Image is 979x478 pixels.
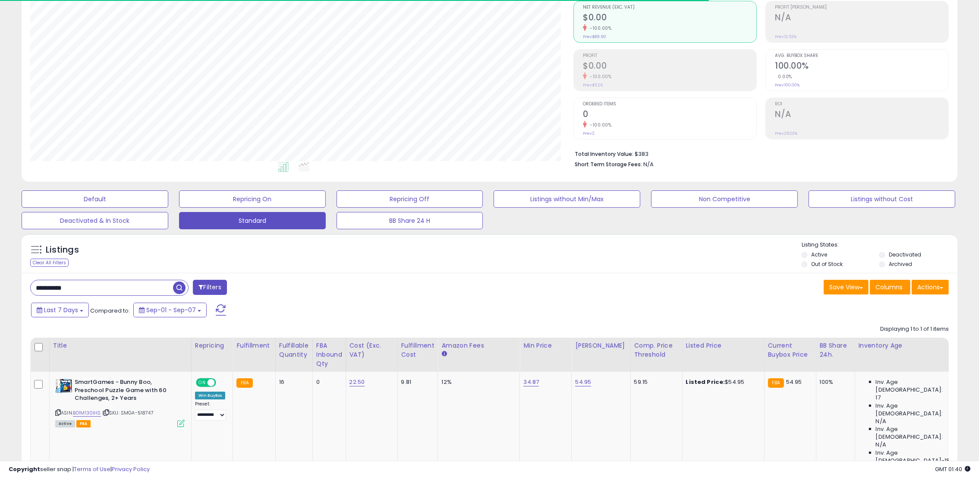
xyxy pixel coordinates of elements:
div: Inventory Age [859,341,958,350]
span: ON [197,379,208,386]
a: 34.87 [523,378,539,386]
h2: $0.00 [583,13,756,24]
a: Terms of Use [74,465,110,473]
h2: $0.00 [583,61,756,73]
span: N/A [876,418,886,425]
div: BB Share 24h. [820,341,851,359]
div: Listed Price [686,341,761,350]
span: 54.95 [786,378,802,386]
h2: N/A [775,109,948,121]
small: Prev: 12.53% [775,34,796,39]
div: Displaying 1 to 1 of 1 items [880,325,949,333]
span: FBA [76,420,91,427]
small: Prev: 2 [583,131,595,136]
button: Listings without Cost [809,190,955,208]
h2: 100.00% [775,61,948,73]
div: seller snap | | [9,465,150,474]
small: -100.00% [587,122,611,128]
div: Fulfillment Cost [401,341,434,359]
small: -100.00% [587,25,611,32]
span: | SKU: SMGA-518747 [102,409,154,416]
div: Min Price [523,341,568,350]
div: Clear All Filters [30,259,69,267]
button: Non Competitive [651,190,798,208]
span: All listings currently available for purchase on Amazon [55,420,75,427]
label: Deactivated [889,251,921,258]
button: Columns [870,280,910,294]
button: Default [22,190,168,208]
div: ASIN: [55,378,185,426]
img: 51y4vLDsj+L._SL40_.jpg [55,378,72,393]
span: Net Revenue (Exc. VAT) [583,5,756,10]
div: Amazon Fees [441,341,516,350]
span: Inv. Age [DEMOGRAPHIC_DATA]-180: [876,449,955,465]
span: Inv. Age [DEMOGRAPHIC_DATA]: [876,402,955,418]
div: 59.15 [634,378,676,386]
small: -100.00% [587,73,611,80]
div: Fulfillment [236,341,271,350]
small: Amazon Fees. [441,350,447,358]
div: $54.95 [686,378,758,386]
small: Prev: 25.02% [775,131,797,136]
strong: Copyright [9,465,40,473]
small: Prev: $89.90 [583,34,606,39]
div: 0 [316,378,339,386]
span: 17 [876,394,881,402]
div: [PERSON_NAME] [575,341,626,350]
a: 54.95 [575,378,591,386]
label: Archived [889,260,912,268]
div: Fulfillable Quantity [279,341,309,359]
span: N/A [643,160,654,168]
b: Listed Price: [686,378,725,386]
span: OFF [215,379,229,386]
button: Last 7 Days [31,303,89,317]
h5: Listings [46,244,79,256]
b: Total Inventory Value: [575,150,633,158]
h2: N/A [775,13,948,24]
button: Repricing On [179,190,326,208]
div: Current Buybox Price [768,341,812,359]
span: Last 7 Days [44,306,78,314]
small: 0.00% [775,73,792,80]
span: Compared to: [90,307,130,315]
button: BB Share 24 H [337,212,483,229]
span: ROI [775,102,948,107]
b: Short Term Storage Fees: [575,161,642,168]
small: FBA [236,378,252,388]
li: $383 [575,148,942,158]
h2: 0 [583,109,756,121]
span: N/A [876,441,886,449]
small: Prev: 100.00% [775,82,800,88]
button: Filters [193,280,227,295]
div: 16 [279,378,306,386]
div: Preset: [195,401,227,420]
div: Win BuyBox [195,392,226,399]
small: FBA [768,378,784,388]
div: Title [53,341,188,350]
span: Inv. Age [DEMOGRAPHIC_DATA]: [876,425,955,441]
p: Listing States: [802,241,957,249]
span: 2025-09-16 01:40 GMT [935,465,970,473]
button: Listings without Min/Max [494,190,640,208]
a: 22.50 [349,378,365,386]
a: B01M130IHS [73,409,101,417]
button: Sep-01 - Sep-07 [133,303,207,317]
label: Out of Stock [811,260,843,268]
button: Repricing Off [337,190,483,208]
div: Repricing [195,341,230,350]
b: SmartGames - Bunny Boo, Preschool Puzzle Game with 60 Challenges, 2+ Years [75,378,179,405]
div: 12% [441,378,513,386]
button: Standard [179,212,326,229]
span: Ordered Items [583,102,756,107]
small: Prev: $11.26 [583,82,603,88]
div: 100% [820,378,848,386]
span: Columns [875,283,903,291]
button: Deactivated & In Stock [22,212,168,229]
span: Profit [583,54,756,58]
label: Active [811,251,827,258]
span: Inv. Age [DEMOGRAPHIC_DATA]: [876,378,955,394]
span: Profit [PERSON_NAME] [775,5,948,10]
div: Comp. Price Threshold [634,341,679,359]
button: Save View [824,280,869,294]
span: Avg. Buybox Share [775,54,948,58]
